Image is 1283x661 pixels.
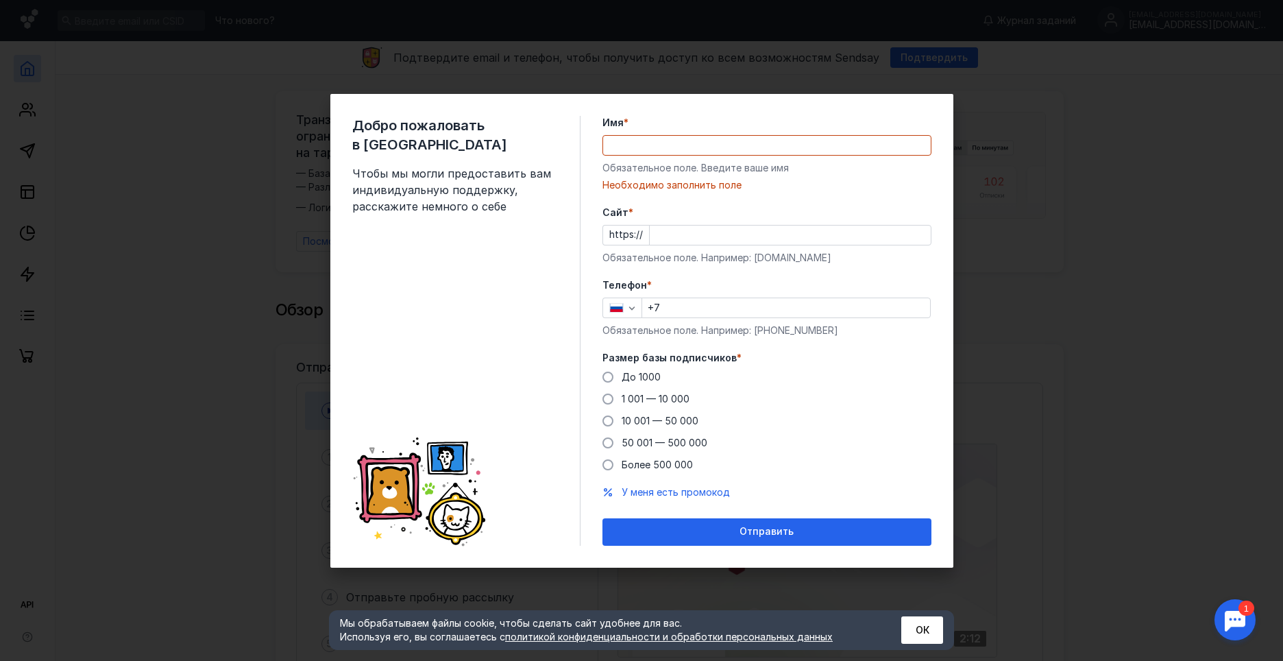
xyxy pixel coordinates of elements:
[602,251,931,265] div: Обязательное поле. Например: [DOMAIN_NAME]
[505,631,833,642] a: политикой конфиденциальности и обработки персональных данных
[602,161,931,175] div: Обязательное поле. Введите ваше имя
[622,393,689,405] span: 1 001 — 10 000
[622,485,730,499] button: У меня есть промокод
[602,206,628,219] span: Cайт
[901,616,943,644] button: ОК
[31,8,47,23] div: 1
[740,526,794,538] span: Отправить
[602,116,624,130] span: Имя
[602,278,647,292] span: Телефон
[602,518,931,546] button: Отправить
[352,116,558,154] span: Добро пожаловать в [GEOGRAPHIC_DATA]
[340,616,868,644] div: Мы обрабатываем файлы cookie, чтобы сделать сайт удобнее для вас. Используя его, вы соглашаетесь c
[602,351,737,365] span: Размер базы подписчиков
[602,324,931,337] div: Обязательное поле. Например: [PHONE_NUMBER]
[622,459,693,470] span: Более 500 000
[622,437,707,448] span: 50 001 — 500 000
[602,178,931,192] div: Необходимо заполнить поле
[622,371,661,383] span: До 1000
[622,415,698,426] span: 10 001 — 50 000
[352,165,558,215] span: Чтобы мы могли предоставить вам индивидуальную поддержку, расскажите немного о себе
[622,486,730,498] span: У меня есть промокод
